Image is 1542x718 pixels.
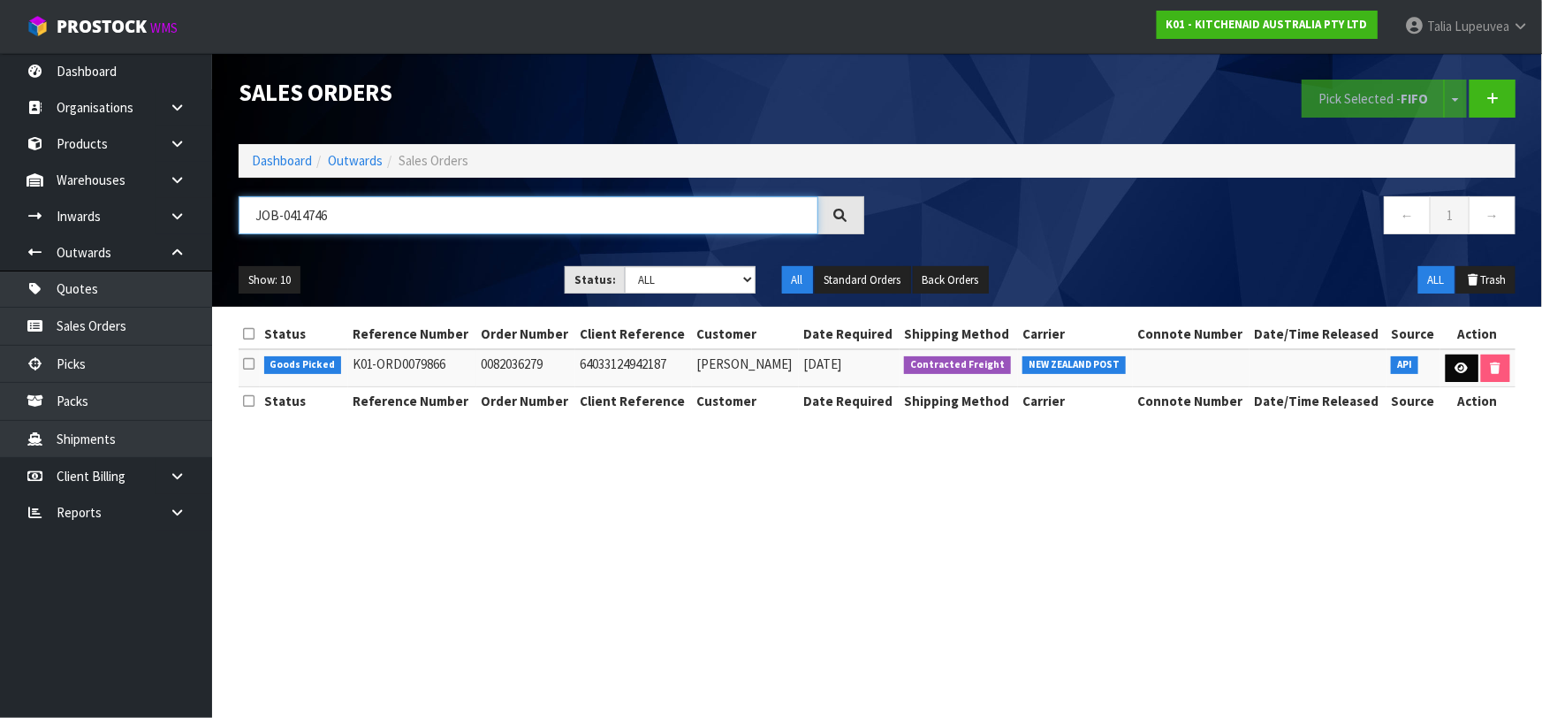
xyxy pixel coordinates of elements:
input: Search sales orders [239,196,818,234]
th: Date/Time Released [1250,387,1386,416]
strong: K01 - KITCHENAID AUSTRALIA PTY LTD [1166,17,1368,32]
button: Trash [1456,266,1515,294]
a: Dashboard [252,152,312,169]
th: Source [1386,387,1440,416]
span: [DATE] [803,355,841,372]
th: Shipping Method [900,387,1018,416]
th: Carrier [1018,387,1133,416]
strong: FIFO [1401,90,1428,107]
button: Back Orders [913,266,989,294]
th: Customer [692,320,799,348]
th: Customer [692,387,799,416]
img: cube-alt.png [27,15,49,37]
th: Reference Number [348,387,477,416]
h1: Sales Orders [239,80,864,105]
th: Connote Number [1133,320,1250,348]
a: 1 [1430,196,1470,234]
span: Goods Picked [264,356,342,374]
th: Status [260,387,348,416]
th: Client Reference [575,320,692,348]
th: Date Required [799,320,900,348]
th: Date/Time Released [1250,320,1386,348]
th: Order Number [476,387,575,416]
th: Order Number [476,320,575,348]
th: Status [260,320,348,348]
small: WMS [150,19,178,36]
th: Connote Number [1133,387,1250,416]
td: 0082036279 [476,349,575,387]
nav: Page navigation [891,196,1516,240]
button: Standard Orders [815,266,911,294]
td: 64033124942187 [575,349,692,387]
a: Outwards [328,152,383,169]
span: NEW ZEALAND POST [1022,356,1126,374]
a: K01 - KITCHENAID AUSTRALIA PTY LTD [1157,11,1378,39]
button: All [782,266,813,294]
th: Reference Number [348,320,477,348]
span: ProStock [57,15,147,38]
th: Source [1386,320,1440,348]
th: Action [1440,320,1515,348]
a: ← [1384,196,1431,234]
th: Carrier [1018,320,1133,348]
th: Shipping Method [900,320,1018,348]
button: Pick Selected -FIFO [1302,80,1445,118]
button: ALL [1418,266,1455,294]
span: Lupeuvea [1455,18,1509,34]
span: Sales Orders [399,152,468,169]
span: Contracted Freight [904,356,1011,374]
a: → [1469,196,1515,234]
td: K01-ORD0079866 [348,349,477,387]
th: Client Reference [575,387,692,416]
span: Talia [1427,18,1452,34]
th: Date Required [799,387,900,416]
th: Action [1440,387,1515,416]
td: [PERSON_NAME] [692,349,799,387]
button: Show: 10 [239,266,300,294]
strong: Status: [574,272,616,287]
span: API [1391,356,1418,374]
